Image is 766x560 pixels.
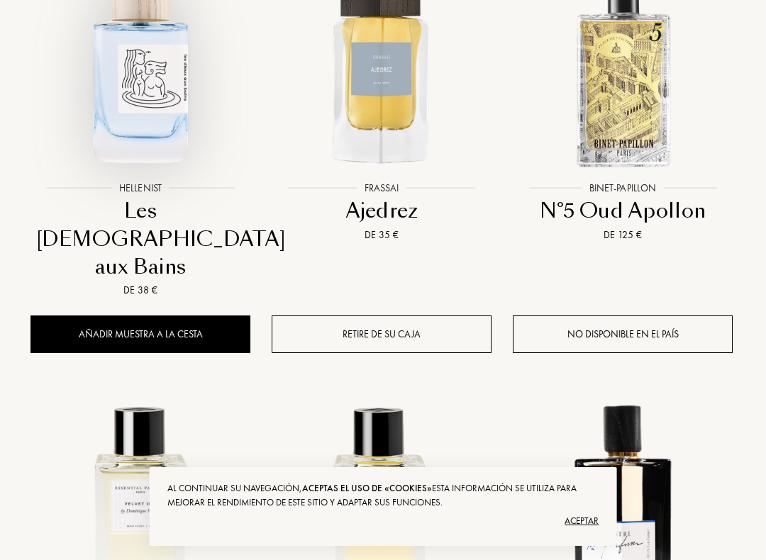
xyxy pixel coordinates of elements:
div: Aceptar [167,510,599,532]
div: De 38 € [36,283,245,298]
div: No disponible en el país [513,315,733,353]
div: De 125 € [518,228,727,242]
span: aceptas el uso de «cookies» [302,482,432,494]
div: De 35 € [277,228,486,242]
div: Añadir muestra a la cesta [30,315,250,353]
div: Retire de su caja [272,315,492,353]
div: Al continuar su navegación, Esta información se utiliza para mejorar el rendimiento de este sitio... [167,481,599,510]
div: Les [DEMOGRAPHIC_DATA] aux Bains [36,197,245,281]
